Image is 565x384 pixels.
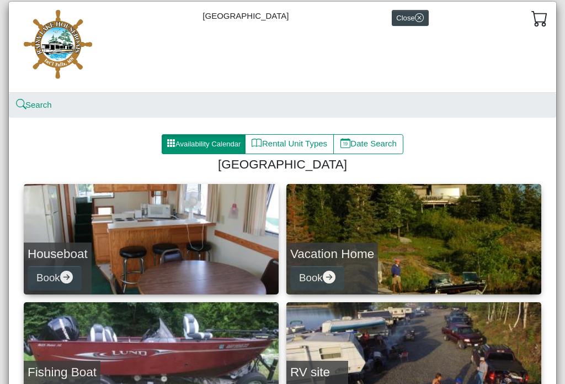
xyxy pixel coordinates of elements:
[28,266,82,291] button: Bookarrow right circle fill
[9,2,556,93] div: [GEOGRAPHIC_DATA]
[252,138,262,149] svg: book
[28,365,97,380] h4: Fishing Boat
[17,10,100,84] img: 55466189-bbd8-41c3-ab33-5e957c8145a3.jpg
[290,365,344,380] h4: RV site
[531,10,548,27] svg: cart
[415,13,424,22] svg: x circle
[162,134,246,154] button: grid3x3 gap fillAvailability Calendar
[28,157,537,172] h4: [GEOGRAPHIC_DATA]
[323,271,335,283] svg: arrow right circle fill
[17,101,25,109] svg: search
[17,100,52,109] a: searchSearch
[60,271,73,283] svg: arrow right circle fill
[290,246,374,261] h4: Vacation Home
[245,134,334,154] button: bookRental Unit Types
[340,138,351,149] svg: calendar date
[392,10,429,26] button: Closex circle
[290,266,344,291] button: Bookarrow right circle fill
[167,139,175,148] svg: grid3x3 gap fill
[333,134,403,154] button: calendar dateDate Search
[28,246,88,261] h4: Houseboat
